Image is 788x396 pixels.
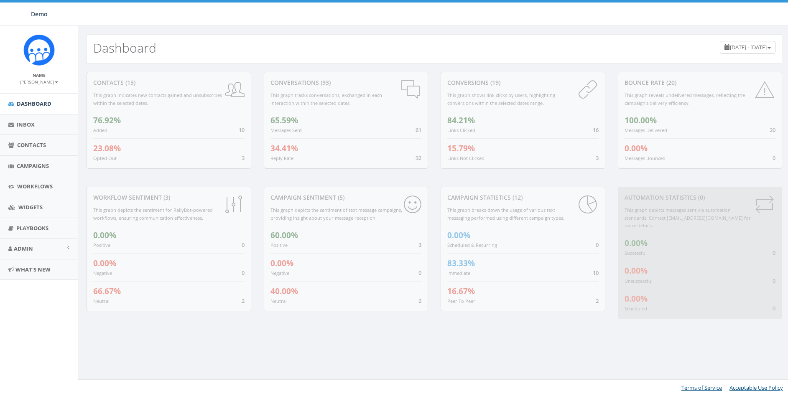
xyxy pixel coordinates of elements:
span: (20) [665,79,676,86]
span: 15.79% [447,143,475,154]
small: Links Not Clicked [447,155,485,161]
span: 0 [242,241,245,249]
small: Negative [270,270,289,276]
small: Scheduled [625,305,647,312]
span: 16.67% [447,286,475,297]
span: Dashboard [17,100,51,107]
small: This graph shows link clicks by users, highlighting conversions within the selected dates range. [447,92,555,106]
span: 3 [242,154,245,162]
small: Added [93,127,107,133]
small: Positive [93,242,110,248]
span: 10 [593,269,599,277]
span: 40.00% [270,286,298,297]
span: 66.67% [93,286,121,297]
span: Workflows [17,183,53,190]
span: Playbooks [16,224,48,232]
small: This graph depicts the sentiment of text message campaigns, providing insight about your message ... [270,207,402,221]
span: 83.33% [447,258,475,269]
span: 0.00% [270,258,293,269]
span: 2 [418,297,421,305]
span: 0.00% [625,293,648,304]
small: Successful [625,250,647,256]
span: Campaigns [17,162,49,170]
span: 0 [773,305,775,312]
small: Opted Out [93,155,117,161]
span: 61 [416,126,421,134]
span: 76.92% [93,115,121,126]
span: 34.41% [270,143,298,154]
small: Messages Delivered [625,127,667,133]
small: This graph depicts messages sent via automation standards. Contact [EMAIL_ADDRESS][DOMAIN_NAME] f... [625,207,751,228]
span: Admin [14,245,33,252]
div: conversations [270,79,422,87]
span: 3 [596,154,599,162]
span: 23.08% [93,143,121,154]
h2: Dashboard [93,41,156,55]
small: Unsuccessful [625,278,653,284]
small: Messages Sent [270,127,302,133]
span: 0.00% [625,238,648,249]
span: 10 [239,126,245,134]
small: Peer To Peer [447,298,475,304]
small: Neutral [270,298,287,304]
small: Neutral [93,298,110,304]
small: [PERSON_NAME] [20,79,58,85]
span: Widgets [18,203,43,211]
span: Contacts [17,141,46,149]
span: 16 [593,126,599,134]
span: 0 [773,249,775,256]
span: 0.00% [93,258,116,269]
span: [DATE] - [DATE] [730,43,767,51]
img: Icon_1.png [23,34,55,66]
span: Demo [31,10,48,18]
small: Negative [93,270,112,276]
small: Reply Rate [270,155,293,161]
div: Campaign Statistics [447,193,599,202]
span: (0) [696,193,705,201]
span: (3) [162,193,170,201]
span: 0 [418,269,421,277]
span: 65.59% [270,115,298,126]
span: 3 [418,241,421,249]
a: [PERSON_NAME] [20,78,58,85]
span: (93) [319,79,331,86]
span: 100.00% [625,115,657,126]
div: contacts [93,79,245,87]
span: 0.00% [625,143,648,154]
span: 60.00% [270,230,298,241]
a: Terms of Service [681,384,722,391]
small: This graph depicts the sentiment for RallyBot-powered workflows, ensuring communication effective... [93,207,213,221]
small: This graph tracks conversations, exchanged in each interaction within the selected dates. [270,92,382,106]
span: 32 [416,154,421,162]
small: Positive [270,242,288,248]
div: Automation Statistics [625,193,776,202]
span: 2 [242,297,245,305]
small: This graph breaks down the usage of various text messaging performed using different campaign types. [447,207,564,221]
small: Scheduled & Recurring [447,242,497,248]
span: 20 [770,126,775,134]
span: 0.00% [93,230,116,241]
span: 0 [596,241,599,249]
span: (12) [511,193,523,201]
span: 0.00% [447,230,470,241]
small: This graph indicates new contacts gained and unsubscribes within the selected dates. [93,92,222,106]
span: (19) [489,79,500,86]
small: Links Clicked [447,127,475,133]
a: Acceptable Use Policy [729,384,783,391]
small: This graph reveals undelivered messages, reflecting the campaign's delivery efficiency. [625,92,745,106]
span: 0.00% [625,265,648,276]
span: 0 [773,277,775,284]
span: 0 [773,154,775,162]
small: Name [33,72,46,78]
div: Bounce Rate [625,79,776,87]
div: Workflow Sentiment [93,193,245,202]
span: (13) [124,79,135,86]
div: Campaign Sentiment [270,193,422,202]
span: 0 [242,269,245,277]
span: What's New [15,266,51,273]
span: 2 [596,297,599,305]
div: conversions [447,79,599,87]
small: Messages Bounced [625,155,666,161]
span: 84.21% [447,115,475,126]
span: Inbox [17,121,35,128]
